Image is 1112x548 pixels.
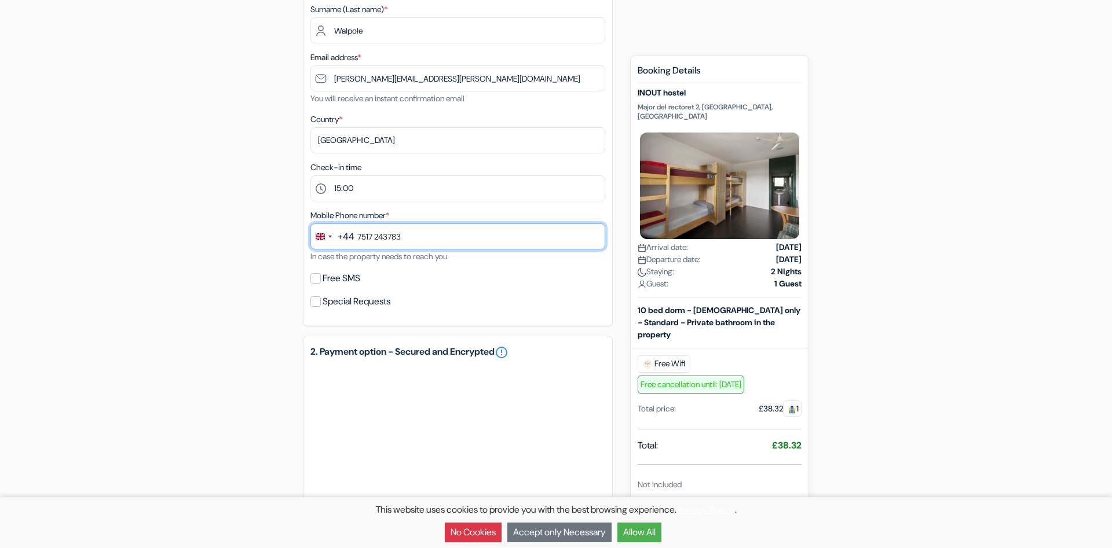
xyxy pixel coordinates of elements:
label: Free SMS [323,270,360,286]
strong: [DATE] [776,253,802,266]
small: In case the property needs to reach you [310,251,447,262]
span: 1 [783,400,802,417]
small: You will receive an instant confirmation email [310,93,464,104]
span: Arrival date: [638,241,688,253]
iframe: Secure payment input frame [322,376,594,512]
button: Change country, selected United Kingdom (+44) [311,224,354,249]
strong: [DATE] [776,241,802,253]
img: free_wifi.svg [643,359,652,369]
p: This website uses cookies to provide you with the best browsing experience. . [6,503,1106,517]
button: Allow All [617,523,661,542]
div: £38.32 [759,403,802,415]
span: Free cancellation until: [DATE] [638,376,744,393]
strong: 2 Nights [771,266,802,278]
label: Mobile Phone number [310,209,389,222]
span: Departure date: [638,253,700,266]
input: 7400 123456 [310,223,605,249]
label: Surname (Last name) [310,3,387,16]
label: Special Requests [323,293,390,310]
span: Staying: [638,266,674,278]
img: user_icon.svg [638,280,646,289]
span: Guest: [638,278,668,290]
img: calendar.svg [638,256,646,264]
img: guest.svg [788,405,796,414]
b: 10 bed dorm - [DEMOGRAPHIC_DATA] only - Standard - Private bathroom in the property [638,305,800,340]
img: calendar.svg [638,244,646,252]
input: Enter last name [310,17,605,43]
strong: £38.32 [772,439,802,451]
a: Privacy Policy. [678,503,735,516]
h5: Booking Details [638,65,802,83]
p: Major del rectoret 2, [GEOGRAPHIC_DATA], [GEOGRAPHIC_DATA] [638,102,802,121]
strong: 1 Guest [774,278,802,290]
button: Accept only Necessary [507,523,612,542]
div: Not included [638,479,802,491]
h5: 2. Payment option - Secured and Encrypted [310,345,605,359]
label: Check-in time [310,161,361,174]
label: Email address [310,52,361,64]
div: +44 [338,230,354,244]
div: Total price: [638,403,676,415]
span: Total: [638,439,658,453]
h5: INOUT hostel [638,88,802,98]
img: moon.svg [638,268,646,277]
label: Country [310,113,342,126]
input: Enter email address [310,65,605,91]
button: No Cookies [445,523,502,542]
span: Free Wifi [638,355,690,373]
a: error_outline [495,345,509,359]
